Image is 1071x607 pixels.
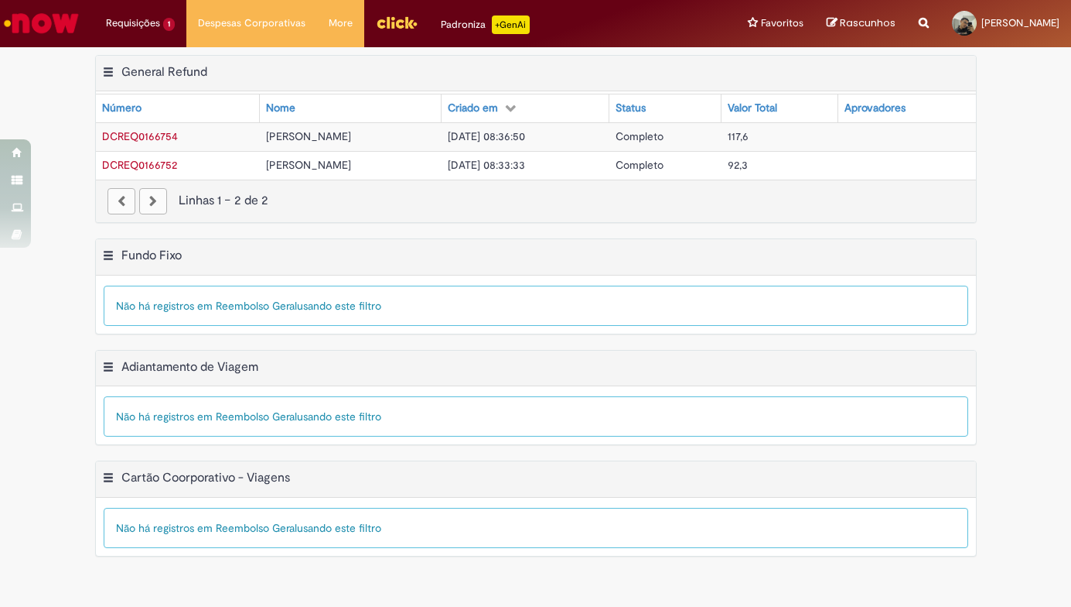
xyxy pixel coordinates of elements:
[266,158,351,172] span: [PERSON_NAME]
[297,299,381,313] span: usando este filtro
[106,15,160,31] span: Requisições
[728,158,748,172] span: 92,3
[104,396,968,437] div: Não há registros em Reembolso Geral
[448,129,525,143] span: [DATE] 08:36:50
[102,470,114,490] button: Cartão Coorporativo - Viagens Menu de contexto
[448,158,525,172] span: [DATE] 08:33:33
[107,192,964,210] div: Linhas 1 − 2 de 2
[728,129,749,143] span: 117,6
[121,248,182,263] h2: Fundo Fixo
[616,158,663,172] span: Completo
[102,101,142,116] div: Número
[492,15,530,34] p: +GenAi
[266,129,351,143] span: [PERSON_NAME]
[102,359,114,379] button: Adiantamento de Viagem Menu de contexto
[329,15,353,31] span: More
[981,16,1059,29] span: [PERSON_NAME]
[728,101,777,116] div: Valor Total
[104,286,968,326] div: Não há registros em Reembolso Geral
[2,8,81,39] img: ServiceNow
[297,410,381,424] span: usando este filtro
[102,158,177,172] a: Abrir Registro: DCREQ0166752
[376,11,418,34] img: click_logo_yellow_360x200.png
[448,101,498,116] div: Criado em
[102,64,114,84] button: General Refund Menu de contexto
[102,129,178,143] span: DCREQ0166754
[198,15,305,31] span: Despesas Corporativas
[827,16,895,31] a: Rascunhos
[840,15,895,30] span: Rascunhos
[616,129,663,143] span: Completo
[616,101,646,116] div: Status
[163,18,175,31] span: 1
[266,101,295,116] div: Nome
[761,15,803,31] span: Favoritos
[844,101,906,116] div: Aprovadores
[297,521,381,535] span: usando este filtro
[102,129,178,143] a: Abrir Registro: DCREQ0166754
[104,508,968,548] div: Não há registros em Reembolso Geral
[102,248,114,268] button: Fundo Fixo Menu de contexto
[441,15,530,34] div: Padroniza
[102,158,177,172] span: DCREQ0166752
[96,180,976,222] nav: paginação
[121,64,207,80] h2: General Refund
[121,359,258,375] h2: Adiantamento de Viagem
[121,471,290,486] h2: Cartão Coorporativo - Viagens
